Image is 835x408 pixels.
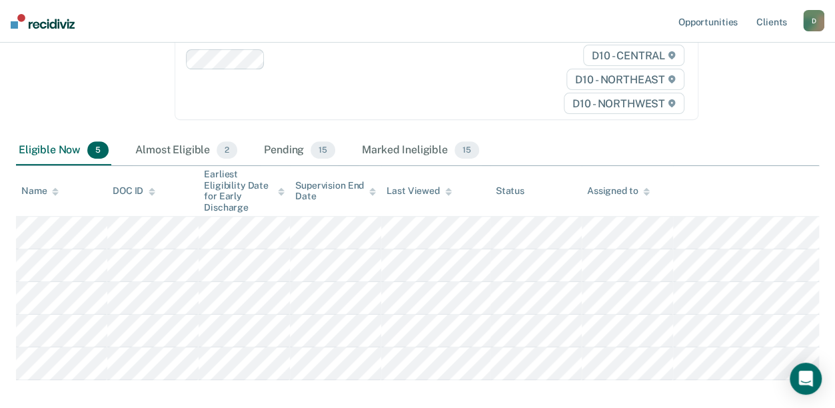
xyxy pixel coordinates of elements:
div: Supervision End Date [295,180,376,203]
div: Name [21,185,59,197]
div: Earliest Eligibility Date for Early Discharge [204,169,285,213]
img: Recidiviz [11,14,75,29]
span: D10 - CENTRAL [583,45,684,66]
span: D10 - NORTHWEST [564,93,684,114]
span: D10 - NORTHEAST [566,69,684,90]
span: 5 [87,141,109,159]
span: 15 [454,141,479,159]
div: Status [496,185,524,197]
span: 2 [217,141,237,159]
span: 15 [311,141,335,159]
div: Almost Eligible2 [133,136,240,165]
button: D [803,10,824,31]
div: Pending15 [261,136,338,165]
div: DOC ID [113,185,155,197]
div: Last Viewed [387,185,451,197]
div: Open Intercom Messenger [790,363,822,395]
div: Assigned to [587,185,650,197]
div: Eligible Now5 [16,136,111,165]
div: Marked Ineligible15 [359,136,481,165]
